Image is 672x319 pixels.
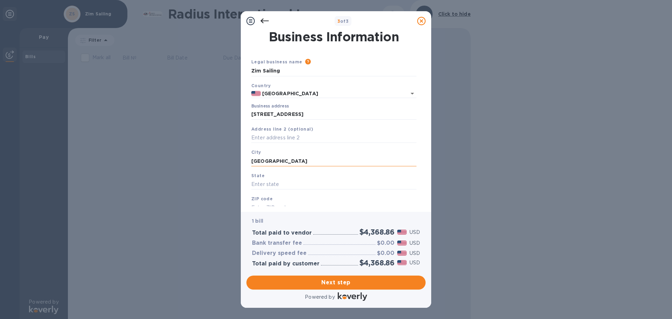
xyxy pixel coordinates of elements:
[252,230,312,236] h3: Total paid to vendor
[409,259,420,266] p: USD
[251,202,416,213] input: Enter ZIP code
[251,133,416,143] input: Enter address line 2
[251,91,261,96] img: US
[397,230,407,235] img: USD
[397,251,407,256] img: USD
[251,109,416,120] input: Enter address
[397,241,407,245] img: USD
[377,240,394,247] h3: $0.00
[338,292,367,301] img: Logo
[261,89,397,98] input: Select country
[359,258,394,267] h2: $4,368.86
[407,89,417,98] button: Open
[250,29,418,44] h1: Business Information
[252,250,307,257] h3: Delivery speed fee
[251,196,273,201] b: ZIP code
[252,240,302,247] h3: Bank transfer fee
[251,179,416,190] input: Enter state
[251,83,271,88] b: Country
[337,19,340,24] span: 3
[377,250,394,257] h3: $0.00
[251,59,302,64] b: Legal business name
[409,240,420,247] p: USD
[251,66,416,76] input: Enter legal business name
[305,293,335,301] p: Powered by
[246,276,426,290] button: Next step
[337,19,349,24] b: of 3
[409,250,420,257] p: USD
[252,278,420,287] span: Next step
[252,261,320,267] h3: Total paid by customer
[251,150,261,155] b: City
[251,126,313,132] b: Address line 2 (optional)
[251,104,289,109] label: Business address
[359,228,394,236] h2: $4,368.86
[252,218,263,224] b: 1 bill
[251,156,416,166] input: Enter city
[397,260,407,265] img: USD
[251,173,265,178] b: State
[409,229,420,236] p: USD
